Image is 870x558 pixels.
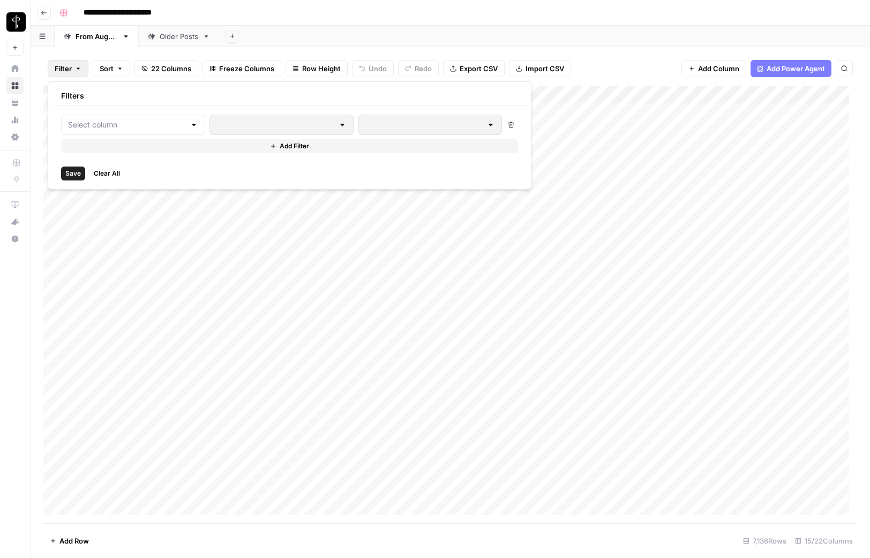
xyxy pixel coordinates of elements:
[302,63,341,74] span: Row Height
[415,63,432,74] span: Redo
[6,60,24,77] a: Home
[93,60,130,77] button: Sort
[52,86,527,106] div: Filters
[65,169,81,178] span: Save
[6,230,24,247] button: Help + Support
[94,169,120,178] span: Clear All
[6,77,24,94] a: Browse
[791,532,857,549] div: 15/22 Columns
[739,532,791,549] div: 7,136 Rows
[352,60,394,77] button: Undo
[698,63,739,74] span: Add Column
[767,63,825,74] span: Add Power Agent
[369,63,387,74] span: Undo
[43,532,95,549] button: Add Row
[48,60,88,77] button: Filter
[151,63,191,74] span: 22 Columns
[7,214,23,230] div: What's new?
[6,196,24,213] a: AirOps Academy
[460,63,498,74] span: Export CSV
[59,536,89,546] span: Add Row
[48,81,531,190] div: Filter
[55,63,72,74] span: Filter
[6,213,24,230] button: What's new?
[55,26,139,47] a: From [DATE]
[6,9,24,35] button: Workspace: LP Production Workloads
[6,129,24,146] a: Settings
[681,60,746,77] button: Add Column
[134,60,198,77] button: 22 Columns
[76,31,118,42] div: From [DATE]
[219,63,274,74] span: Freeze Columns
[202,60,281,77] button: Freeze Columns
[6,94,24,111] a: Your Data
[6,12,26,32] img: LP Production Workloads Logo
[6,111,24,129] a: Usage
[443,60,505,77] button: Export CSV
[68,119,185,130] input: Select column
[160,31,198,42] div: Older Posts
[398,60,439,77] button: Redo
[61,139,518,153] button: Add Filter
[89,167,124,180] button: Clear All
[100,63,114,74] span: Sort
[509,60,571,77] button: Import CSV
[286,60,348,77] button: Row Height
[280,141,309,151] span: Add Filter
[526,63,564,74] span: Import CSV
[751,60,831,77] button: Add Power Agent
[61,167,85,180] button: Save
[139,26,219,47] a: Older Posts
